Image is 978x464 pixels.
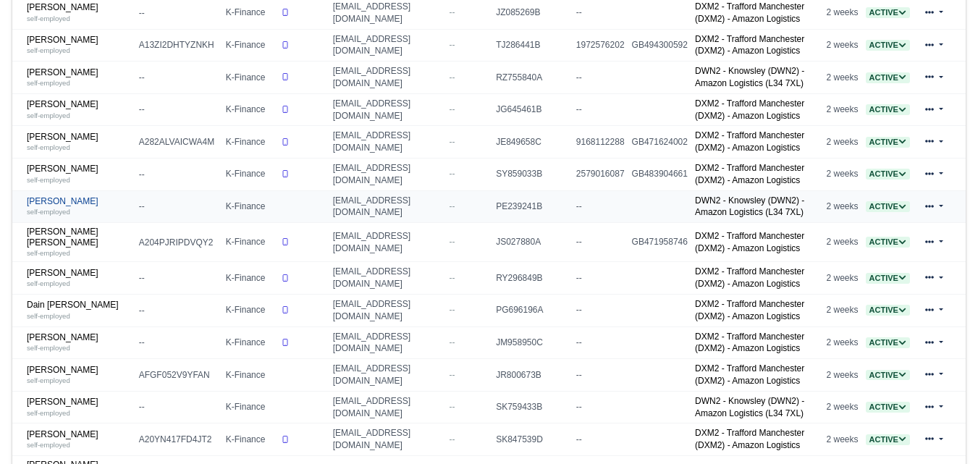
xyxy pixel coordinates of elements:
td: [EMAIL_ADDRESS][DOMAIN_NAME] [329,294,446,326]
td: 2 weeks [823,159,862,191]
td: -- [135,62,222,94]
td: -- [135,294,222,326]
td: 2 weeks [823,391,862,423]
td: TJ286441B [492,29,573,62]
td: K-Finance [222,159,277,191]
a: [PERSON_NAME] self-employed [27,196,132,217]
a: [PERSON_NAME] self-employed [27,2,132,23]
td: -- [573,359,628,392]
a: Active [866,402,910,412]
span: -- [449,337,455,347]
span: Active [866,305,910,316]
td: -- [135,262,222,295]
td: -- [135,326,222,359]
td: K-Finance [222,62,277,94]
a: DWN2 - Knowsley (DWN2) - Amazon Logistics (L34 7XL) [695,66,804,88]
small: self-employed [27,279,70,287]
small: self-employed [27,409,70,417]
td: K-Finance [222,359,277,392]
td: A13ZI2DHTYZNKH [135,29,222,62]
span: Active [866,402,910,413]
a: [PERSON_NAME] self-employed [27,132,132,153]
span: Active [866,169,910,180]
td: 2 weeks [823,29,862,62]
td: GB483904661 [628,159,691,191]
td: K-Finance [222,29,277,62]
span: -- [449,169,455,179]
a: DXM2 - Trafford Manchester (DXM2) - Amazon Logistics [695,428,804,450]
a: [PERSON_NAME] self-employed [27,35,132,56]
td: 2579016087 [573,159,628,191]
td: SY859033B [492,159,573,191]
a: DXM2 - Trafford Manchester (DXM2) - Amazon Logistics [695,363,804,386]
td: [EMAIL_ADDRESS][DOMAIN_NAME] [329,62,446,94]
small: self-employed [27,376,70,384]
td: [EMAIL_ADDRESS][DOMAIN_NAME] [329,326,446,359]
td: AFGF052V9YFAN [135,359,222,392]
span: Active [866,201,910,212]
a: [PERSON_NAME] [PERSON_NAME] self-employed [27,227,132,258]
td: 2 weeks [823,262,862,295]
span: -- [449,137,455,147]
td: JM958950C [492,326,573,359]
a: DXM2 - Trafford Manchester (DXM2) - Amazon Logistics [695,34,804,56]
td: 9168112288 [573,126,628,159]
td: [EMAIL_ADDRESS][DOMAIN_NAME] [329,391,446,423]
span: -- [449,201,455,211]
a: Active [866,337,910,347]
td: K-Finance [222,223,277,262]
td: 2 weeks [823,62,862,94]
a: Active [866,201,910,211]
td: K-Finance [222,93,277,126]
a: [PERSON_NAME] self-employed [27,268,132,289]
span: -- [449,370,455,380]
small: self-employed [27,441,70,449]
td: 2 weeks [823,190,862,223]
a: Dain [PERSON_NAME] self-employed [27,300,132,321]
td: [EMAIL_ADDRESS][DOMAIN_NAME] [329,423,446,456]
a: [PERSON_NAME] self-employed [27,429,132,450]
td: -- [573,262,628,295]
td: JR800673B [492,359,573,392]
span: -- [449,237,455,247]
span: Active [866,104,910,115]
a: Active [866,370,910,380]
a: DXM2 - Trafford Manchester (DXM2) - Amazon Logistics [695,231,804,253]
span: -- [449,7,455,17]
a: Active [866,7,910,17]
a: [PERSON_NAME] self-employed [27,67,132,88]
td: -- [573,190,628,223]
a: DWN2 - Knowsley (DWN2) - Amazon Logistics (L34 7XL) [695,396,804,418]
td: 2 weeks [823,423,862,456]
td: K-Finance [222,326,277,359]
span: Active [866,273,910,284]
a: Active [866,434,910,444]
td: A20YN417FD4JT2 [135,423,222,456]
a: Active [866,237,910,247]
td: K-Finance [222,294,277,326]
td: JS027880A [492,223,573,262]
span: -- [449,273,455,283]
span: Active [866,137,910,148]
td: GB471624002 [628,126,691,159]
iframe: Chat Widget [906,395,978,464]
small: self-employed [27,14,70,22]
td: [EMAIL_ADDRESS][DOMAIN_NAME] [329,159,446,191]
span: -- [449,104,455,114]
td: 1972576202 [573,29,628,62]
td: PG696196A [492,294,573,326]
td: RZ755840A [492,62,573,94]
small: self-employed [27,249,70,257]
td: -- [573,62,628,94]
td: K-Finance [222,423,277,456]
a: [PERSON_NAME] self-employed [27,332,132,353]
td: K-Finance [222,190,277,223]
td: RY296849B [492,262,573,295]
a: [PERSON_NAME] self-employed [27,397,132,418]
td: [EMAIL_ADDRESS][DOMAIN_NAME] [329,190,446,223]
td: [EMAIL_ADDRESS][DOMAIN_NAME] [329,126,446,159]
td: A204PJRIPDVQY2 [135,223,222,262]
